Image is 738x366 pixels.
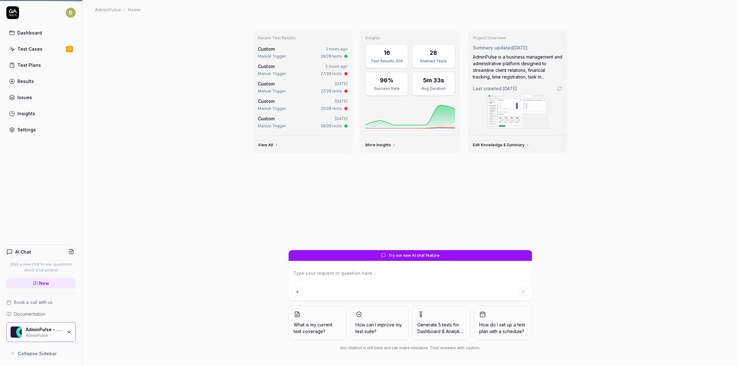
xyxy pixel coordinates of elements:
[335,99,348,104] time: [DATE]
[257,114,349,130] a: Custom[DATE]Manual Trigger28/28 tests
[10,326,22,338] img: AdminPulse - 0475.384.429 Logo
[17,62,41,68] div: Test Plans
[128,6,140,13] div: Home
[14,299,53,306] span: Book a call with us
[6,311,76,317] a: Documentation
[326,64,348,69] time: 5 hours ago
[257,79,349,95] a: Custom[DATE]Manual Trigger27/28 tests
[258,123,286,129] div: Manual Trigger
[335,81,348,86] time: [DATE]
[258,81,275,86] span: Custom
[26,327,62,332] div: AdminPulse - 0475.384.429
[124,6,125,13] div: /
[369,58,404,64] div: Test Results 30d
[258,54,286,59] div: Manual Trigger
[6,299,76,306] a: Book a call with us
[365,142,396,148] a: More Insights
[17,126,36,133] div: Settings
[258,64,275,69] span: Custom
[294,321,341,335] span: What is my current test coverage?
[418,329,465,334] span: Dashboard & Analytics
[473,142,530,148] a: Edit Knowledge & Summary
[39,280,49,287] span: New
[473,54,563,80] div: AdminPulse is a business management and administrative platform designed to streamline client rel...
[17,94,32,101] div: Issues
[418,321,465,335] span: Generate 5 tests for
[473,35,563,41] h3: Project Overview
[321,71,342,77] div: 27/28 tests
[6,107,76,120] a: Insights
[292,287,303,297] button: Add attachment
[17,29,42,36] div: Dashboard
[257,44,349,60] a: Custom2 hours agoManual Trigger28/28 tests
[17,46,42,52] div: Test Cases
[350,306,408,340] button: How can I improve my test suite?
[412,306,470,340] button: Generate 5 tests forDashboard & Analytics
[18,350,57,357] span: Collapse Sidebar
[17,78,34,85] div: Results
[95,6,121,13] div: AdminPulse
[258,71,286,77] div: Manual Trigger
[6,123,76,136] a: Settings
[26,332,62,338] div: AdminPulse
[289,345,532,351] div: Our chatbot is still beta and can make mistakes. Trust answers with caution.
[335,116,348,121] time: [DATE]
[6,75,76,87] a: Results
[15,249,31,255] h4: AI Chat
[557,86,562,91] a: Go to crawling settings
[258,106,286,111] div: Manual Trigger
[66,6,76,19] button: B
[258,46,275,52] span: Custom
[6,278,76,288] a: New
[258,88,286,94] div: Manual Trigger
[369,86,404,91] div: Success Rate
[289,306,347,340] button: What is my current test coverage?
[258,116,275,121] span: Custom
[513,45,527,50] time: [DATE]
[321,123,342,129] div: 28/28 tests
[6,27,76,39] a: Dashboard
[6,322,76,342] button: AdminPulse - 0475.384.429 LogoAdminPulse - 0475.384.429AdminPulse
[6,43,76,55] a: Test Cases
[321,106,342,111] div: 25/28 tests
[473,85,517,92] span: Last crawled
[380,76,394,85] div: 96%
[6,262,76,273] p: Start a new chat to ask questions about your project
[503,86,517,91] time: [DATE]
[321,54,342,59] div: 28/28 tests
[257,97,349,113] a: Custom[DATE]Manual Trigger25/28 tests
[473,45,513,50] span: Summary updated
[258,142,278,148] a: View All
[384,48,390,57] div: 16
[17,110,35,117] div: Insights
[6,347,76,360] button: Collapse Sidebar
[480,321,527,335] span: How do I set up a test plan with a schedule?
[257,62,349,78] a: Custom5 hours agoManual Trigger27/28 tests
[356,321,403,335] span: How can I improve my test suite?
[389,253,440,258] span: Try our new AI chat feature
[365,35,455,41] h3: Insights
[321,88,342,94] div: 27/28 tests
[258,35,348,41] h3: Recent Test Results
[423,76,444,85] div: 5m 33s
[14,311,45,317] span: Documentation
[416,58,451,64] div: Enabled Tests
[6,91,76,104] a: Issues
[258,98,275,104] span: Custom
[430,48,437,57] div: 28
[6,59,76,71] a: Test Plans
[474,306,532,340] button: How do I set up a test plan with a schedule?
[487,95,548,128] img: Screenshot
[416,86,451,91] div: Avg Duration
[66,8,76,18] span: B
[326,47,348,51] time: 2 hours ago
